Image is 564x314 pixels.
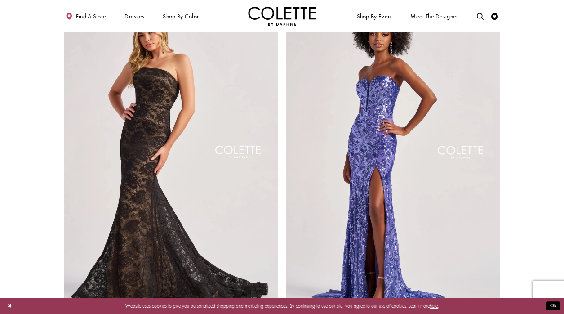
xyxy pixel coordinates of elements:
[161,7,200,26] span: Shop by color
[546,302,560,310] button: Submit Dialog
[64,7,108,26] a: Find a store
[248,7,316,26] a: Visit Home Page
[490,7,500,26] a: Check Wishlist
[355,7,394,26] span: Shop By Event
[410,13,458,20] span: Meet the designer
[430,303,438,309] a: here
[76,13,107,20] span: Find a store
[124,13,144,20] span: Dresses
[163,13,199,20] span: Shop by color
[49,301,515,310] p: Website uses cookies to give you personalized shopping and marketing experiences. By continuing t...
[4,300,15,312] button: Close Dialog
[123,7,146,26] span: Dresses
[409,7,460,26] a: Meet the designer
[357,13,392,20] span: Shop By Event
[248,7,316,26] img: Colette by Daphne
[475,7,485,26] a: Toggle search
